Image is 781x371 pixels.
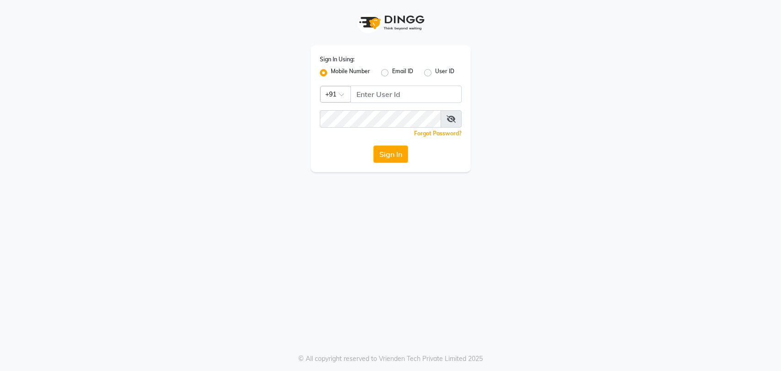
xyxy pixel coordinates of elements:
[331,67,370,78] label: Mobile Number
[414,130,462,137] a: Forgot Password?
[354,9,427,36] img: logo1.svg
[350,86,462,103] input: Username
[320,55,355,64] label: Sign In Using:
[435,67,454,78] label: User ID
[392,67,413,78] label: Email ID
[320,110,441,128] input: Username
[373,145,408,163] button: Sign In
